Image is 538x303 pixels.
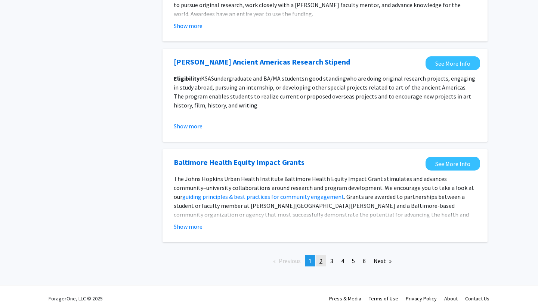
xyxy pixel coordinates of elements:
ul: Pagination [163,255,488,266]
a: Opens in a new tab [174,157,304,168]
a: About [444,295,458,302]
a: Terms of Use [369,295,398,302]
a: guiding principles & best practices for community engagement [182,193,344,200]
span: Previous [279,257,301,265]
a: Opens in a new tab [174,56,350,68]
a: Privacy Policy [406,295,437,302]
span: 2 [319,257,322,265]
a: Contact Us [465,295,489,302]
button: Show more [174,222,202,231]
button: Show more [174,122,202,131]
button: Show more [174,21,202,30]
span: 5 [352,257,355,265]
iframe: Chat [6,269,32,297]
span: 3 [330,257,333,265]
strong: Eligibility: [174,75,201,82]
a: Next page [370,255,395,266]
span: 6 [363,257,366,265]
span: undergraduate and BA/MA students [214,75,304,82]
a: Opens in a new tab [426,157,480,171]
span: The Johns Hopkins Urban Health Institute Baltimore Health Equity Impact Grant stimulates and adva... [174,175,474,200]
span: 4 [341,257,344,265]
a: Press & Media [329,295,361,302]
span: 1 [309,257,312,265]
p: KSAS n good standing [174,74,476,110]
a: Opens in a new tab [426,56,480,70]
